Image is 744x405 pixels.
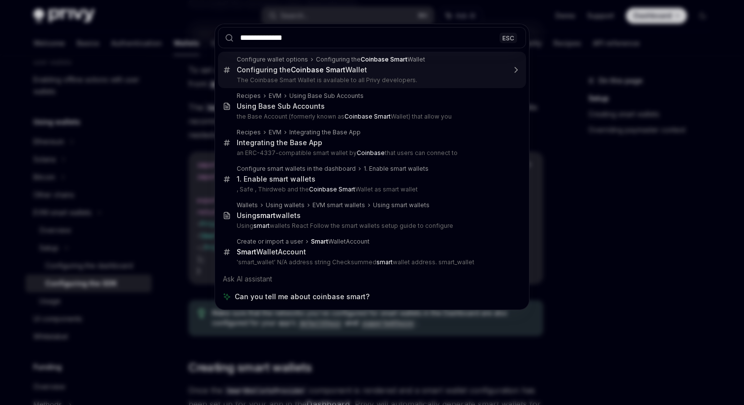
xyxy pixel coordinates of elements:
div: Using wallets [237,211,301,220]
div: Configuring the Wallet [316,56,425,63]
p: the Base Account (formerly known as Wallet) that allow you [237,113,505,121]
b: smart [256,211,276,219]
div: Wallets [237,201,258,209]
div: WalletAccount [311,238,370,246]
div: WalletAccount [237,248,306,256]
b: Coinbase Smart [361,56,407,63]
div: 1. Enable smart wallets [364,165,429,173]
p: , Safe , Thirdweb and the Wallet as smart wallet [237,186,505,193]
div: ESC [499,32,517,43]
p: Using wallets React Follow the smart wallets setup guide to configure [237,222,505,230]
div: Ask AI assistant [218,270,526,288]
div: Configuring the Wallet [237,65,367,74]
div: Create or import a user [237,238,303,246]
div: Configure smart wallets in the dashboard [237,165,356,173]
div: Integrating the Base App [237,138,322,147]
b: Coinbase Smart [344,113,391,120]
div: Using wallets [266,201,305,209]
b: Coinbase Smart [309,186,355,193]
div: Integrating the Base App [289,128,361,136]
b: Coinbase [357,149,385,156]
div: Configure wallet options [237,56,308,63]
b: Smart [237,248,256,256]
b: Coinbase Smart [291,65,345,74]
b: smart [376,258,393,266]
div: Using Base Sub Accounts [237,102,325,111]
div: EVM [269,128,281,136]
div: 1. Enable smart wallets [237,175,315,184]
div: Recipes [237,128,261,136]
b: Smart [311,238,328,245]
b: smart [253,222,270,229]
div: EVM [269,92,281,100]
p: 'smart_wallet' N/A address string Checksummed wallet address. smart_wallet [237,258,505,266]
p: The Coinbase Smart Wallet is available to all Privy developers. [237,76,505,84]
div: Recipes [237,92,261,100]
div: EVM smart wallets [312,201,365,209]
p: an ERC-4337-compatible smart wallet by that users can connect to [237,149,505,157]
div: Using smart wallets [373,201,430,209]
span: Can you tell me about coinbase smart? [235,292,370,302]
div: Using Base Sub Accounts [289,92,364,100]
